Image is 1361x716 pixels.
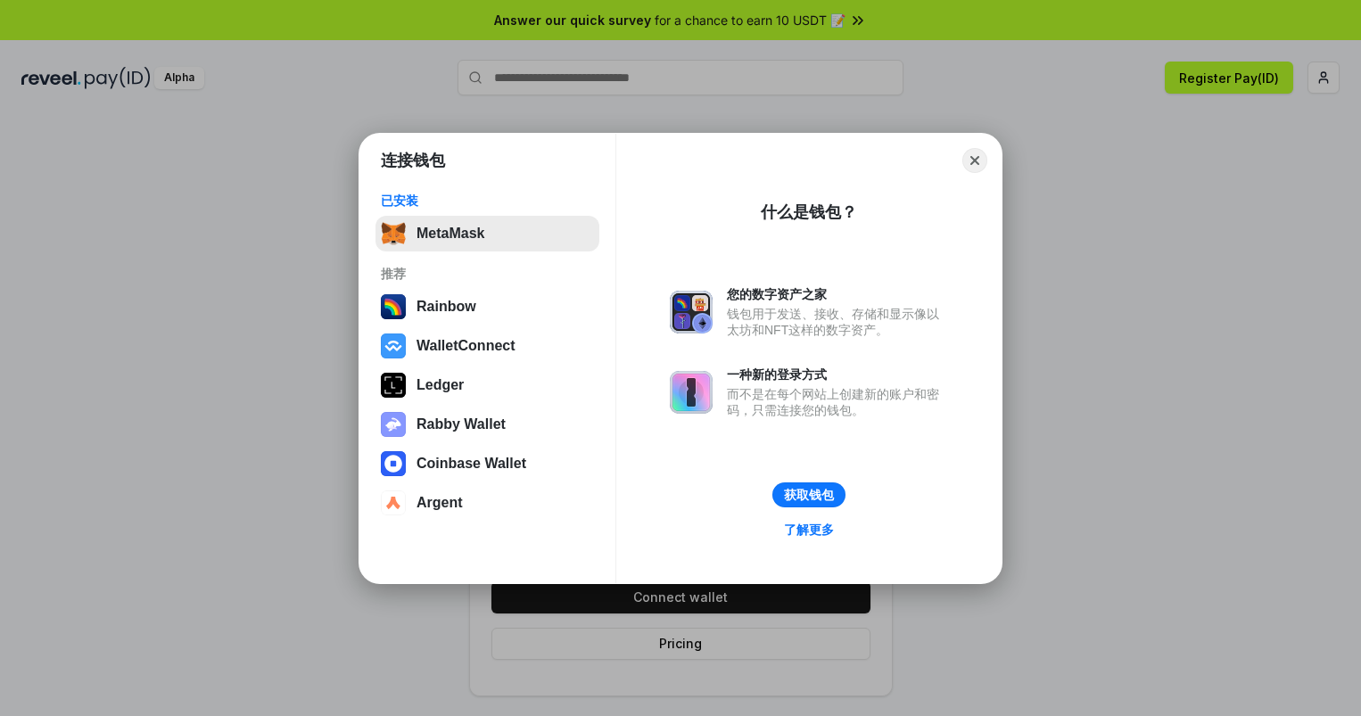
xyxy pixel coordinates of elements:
div: Argent [417,495,463,511]
img: svg+xml,%3Csvg%20width%3D%22120%22%20height%3D%22120%22%20viewBox%3D%220%200%20120%20120%22%20fil... [381,294,406,319]
img: svg+xml,%3Csvg%20xmlns%3D%22http%3A%2F%2Fwww.w3.org%2F2000%2Fsvg%22%20fill%3D%22none%22%20viewBox... [670,291,713,333]
img: svg+xml,%3Csvg%20width%3D%2228%22%20height%3D%2228%22%20viewBox%3D%220%200%2028%2028%22%20fill%3D... [381,451,406,476]
div: 您的数字资产之家 [727,286,948,302]
div: 了解更多 [784,522,834,538]
button: Close [962,148,987,173]
button: Coinbase Wallet [375,446,599,481]
img: svg+xml,%3Csvg%20xmlns%3D%22http%3A%2F%2Fwww.w3.org%2F2000%2Fsvg%22%20fill%3D%22none%22%20viewBox... [670,371,713,414]
button: Rainbow [375,289,599,325]
div: 钱包用于发送、接收、存储和显示像以太坊和NFT这样的数字资产。 [727,306,948,338]
button: 获取钱包 [772,482,845,507]
img: svg+xml,%3Csvg%20width%3D%2228%22%20height%3D%2228%22%20viewBox%3D%220%200%2028%2028%22%20fill%3D... [381,490,406,515]
div: Rainbow [417,299,476,315]
div: 推荐 [381,266,594,282]
div: MetaMask [417,226,484,242]
div: Rabby Wallet [417,416,506,432]
button: WalletConnect [375,328,599,364]
button: Ledger [375,367,599,403]
img: svg+xml,%3Csvg%20fill%3D%22none%22%20height%3D%2233%22%20viewBox%3D%220%200%2035%2033%22%20width%... [381,221,406,246]
div: 一种新的登录方式 [727,366,948,383]
div: 而不是在每个网站上创建新的账户和密码，只需连接您的钱包。 [727,386,948,418]
div: 已安装 [381,193,594,209]
img: svg+xml,%3Csvg%20xmlns%3D%22http%3A%2F%2Fwww.w3.org%2F2000%2Fsvg%22%20fill%3D%22none%22%20viewBox... [381,412,406,437]
img: svg+xml,%3Csvg%20xmlns%3D%22http%3A%2F%2Fwww.w3.org%2F2000%2Fsvg%22%20width%3D%2228%22%20height%3... [381,373,406,398]
a: 了解更多 [773,518,845,541]
button: Argent [375,485,599,521]
h1: 连接钱包 [381,150,445,171]
img: svg+xml,%3Csvg%20width%3D%2228%22%20height%3D%2228%22%20viewBox%3D%220%200%2028%2028%22%20fill%3D... [381,333,406,358]
div: 什么是钱包？ [761,202,857,223]
div: WalletConnect [417,338,516,354]
div: Ledger [417,377,464,393]
div: 获取钱包 [784,487,834,503]
div: Coinbase Wallet [417,456,526,472]
button: Rabby Wallet [375,407,599,442]
button: MetaMask [375,216,599,251]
